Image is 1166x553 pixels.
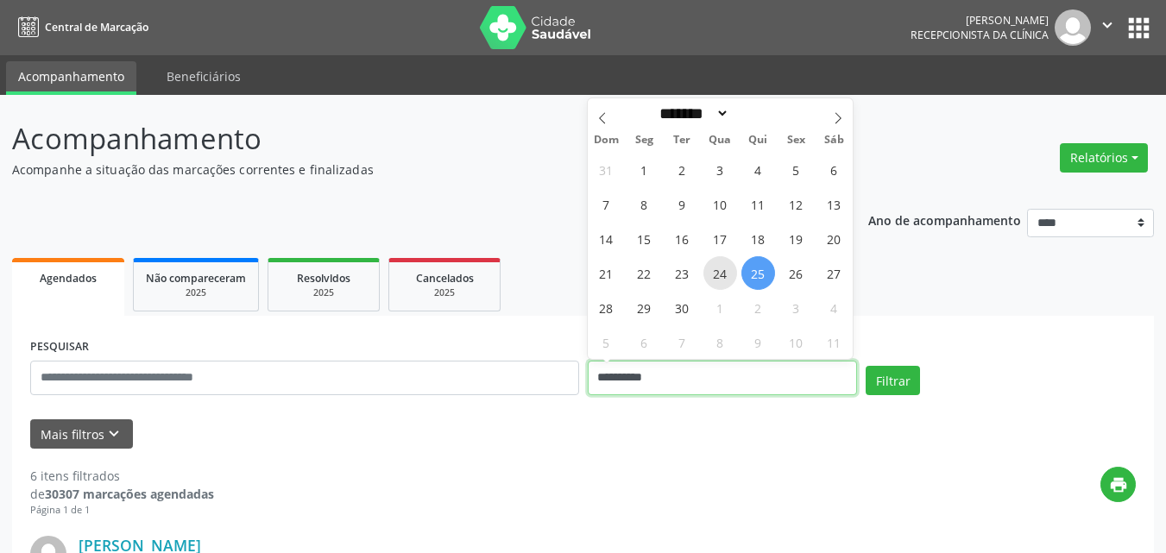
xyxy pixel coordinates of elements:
[12,117,811,160] p: Acompanhamento
[297,271,350,286] span: Resolvidos
[589,256,623,290] span: Setembro 21, 2025
[625,135,663,146] span: Seg
[665,291,699,324] span: Setembro 30, 2025
[777,135,815,146] span: Sex
[1060,143,1148,173] button: Relatórios
[589,153,623,186] span: Agosto 31, 2025
[45,20,148,35] span: Central de Marcação
[703,291,737,324] span: Outubro 1, 2025
[665,325,699,359] span: Outubro 7, 2025
[654,104,730,123] select: Month
[663,135,701,146] span: Ter
[1109,475,1128,494] i: print
[30,503,214,518] div: Página 1 de 1
[741,325,775,359] span: Outubro 9, 2025
[817,256,851,290] span: Setembro 27, 2025
[30,419,133,449] button: Mais filtroskeyboard_arrow_down
[741,153,775,186] span: Setembro 4, 2025
[779,187,813,221] span: Setembro 12, 2025
[6,61,136,95] a: Acompanhamento
[146,286,246,299] div: 2025
[589,325,623,359] span: Outubro 5, 2025
[868,209,1021,230] p: Ano de acompanhamento
[665,222,699,255] span: Setembro 16, 2025
[703,187,737,221] span: Setembro 10, 2025
[627,222,661,255] span: Setembro 15, 2025
[627,256,661,290] span: Setembro 22, 2025
[45,486,214,502] strong: 30307 marcações agendadas
[280,286,367,299] div: 2025
[30,485,214,503] div: de
[779,153,813,186] span: Setembro 5, 2025
[911,28,1049,42] span: Recepcionista da clínica
[146,271,246,286] span: Não compareceram
[627,325,661,359] span: Outubro 6, 2025
[588,135,626,146] span: Dom
[665,187,699,221] span: Setembro 9, 2025
[779,222,813,255] span: Setembro 19, 2025
[12,13,148,41] a: Central de Marcação
[815,135,853,146] span: Sáb
[589,291,623,324] span: Setembro 28, 2025
[866,366,920,395] button: Filtrar
[817,325,851,359] span: Outubro 11, 2025
[665,256,699,290] span: Setembro 23, 2025
[627,291,661,324] span: Setembro 29, 2025
[104,424,123,443] i: keyboard_arrow_down
[779,325,813,359] span: Outubro 10, 2025
[741,222,775,255] span: Setembro 18, 2025
[729,104,786,123] input: Year
[817,187,851,221] span: Setembro 13, 2025
[741,256,775,290] span: Setembro 25, 2025
[741,187,775,221] span: Setembro 11, 2025
[627,187,661,221] span: Setembro 8, 2025
[817,153,851,186] span: Setembro 6, 2025
[703,325,737,359] span: Outubro 8, 2025
[30,334,89,361] label: PESQUISAR
[12,160,811,179] p: Acompanhe a situação das marcações correntes e finalizadas
[703,153,737,186] span: Setembro 3, 2025
[739,135,777,146] span: Qui
[701,135,739,146] span: Qua
[416,271,474,286] span: Cancelados
[779,256,813,290] span: Setembro 26, 2025
[154,61,253,91] a: Beneficiários
[1091,9,1124,46] button: 
[40,271,97,286] span: Agendados
[817,222,851,255] span: Setembro 20, 2025
[589,187,623,221] span: Setembro 7, 2025
[1100,467,1136,502] button: print
[741,291,775,324] span: Outubro 2, 2025
[627,153,661,186] span: Setembro 1, 2025
[665,153,699,186] span: Setembro 2, 2025
[703,256,737,290] span: Setembro 24, 2025
[589,222,623,255] span: Setembro 14, 2025
[1098,16,1117,35] i: 
[401,286,488,299] div: 2025
[779,291,813,324] span: Outubro 3, 2025
[1055,9,1091,46] img: img
[911,13,1049,28] div: [PERSON_NAME]
[1124,13,1154,43] button: apps
[703,222,737,255] span: Setembro 17, 2025
[817,291,851,324] span: Outubro 4, 2025
[30,467,214,485] div: 6 itens filtrados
